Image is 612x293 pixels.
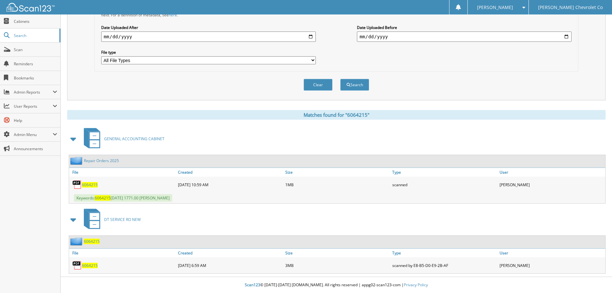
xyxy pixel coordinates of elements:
[61,277,612,293] div: © [DATE]-[DATE] [DOMAIN_NAME]. All rights reserved | appg02-scan123-com |
[304,79,333,91] button: Clear
[84,158,119,163] a: Repair Orders 2025
[69,168,176,177] a: File
[284,259,391,272] div: 3MB
[176,178,284,191] div: [DATE] 10:59 AM
[391,259,498,272] div: scanned by E8-B5-D0-E9-2B-AF
[101,32,316,42] input: start
[104,217,141,222] span: DT SERVICE RO NEW
[82,263,98,268] a: 6064215
[101,25,316,30] label: Date Uploaded After
[498,259,605,272] div: [PERSON_NAME]
[245,282,260,288] span: Scan123
[391,168,498,177] a: Type
[80,207,141,232] a: DT SERVICE RO NEW
[284,249,391,257] a: Size
[14,61,57,67] span: Reminders
[14,146,57,151] span: Announcements
[14,19,57,24] span: Cabinets
[169,12,177,18] a: here
[538,5,603,9] span: [PERSON_NAME] Chevrolet Co
[404,282,428,288] a: Privacy Policy
[498,178,605,191] div: [PERSON_NAME]
[84,239,100,244] a: 6064215
[95,195,111,201] span: 6064215
[357,32,572,42] input: end
[14,89,53,95] span: Admin Reports
[14,104,53,109] span: User Reports
[498,168,605,177] a: User
[72,261,82,270] img: PDF.png
[340,79,369,91] button: Search
[176,259,284,272] div: [DATE] 6:59 AM
[357,25,572,30] label: Date Uploaded Before
[391,249,498,257] a: Type
[14,47,57,52] span: Scan
[70,237,84,245] img: folder2.png
[477,5,513,9] span: [PERSON_NAME]
[82,182,98,188] a: 6064215
[14,132,53,137] span: Admin Menu
[104,136,164,142] span: GENERAL ACCOUNTING CABINET
[69,249,176,257] a: File
[74,194,172,202] span: Keywords: [DATE] 1771.00 [PERSON_NAME]
[70,157,84,165] img: folder2.png
[391,178,498,191] div: scanned
[498,249,605,257] a: User
[72,180,82,189] img: PDF.png
[101,50,316,55] label: File type
[14,75,57,81] span: Bookmarks
[284,168,391,177] a: Size
[176,168,284,177] a: Created
[176,249,284,257] a: Created
[6,3,55,12] img: scan123-logo-white.svg
[14,118,57,123] span: Help
[284,178,391,191] div: 1MB
[80,126,164,151] a: GENERAL ACCOUNTING CABINET
[580,262,612,293] iframe: Chat Widget
[67,110,606,120] div: Matches found for "6064215"
[14,33,56,38] span: Search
